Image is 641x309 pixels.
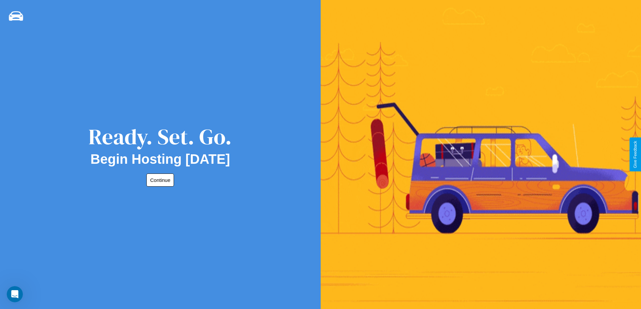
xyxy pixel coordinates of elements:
div: Give Feedback [633,141,638,168]
iframe: Intercom live chat [7,286,23,302]
button: Continue [146,173,174,187]
h2: Begin Hosting [DATE] [91,152,230,167]
div: Ready. Set. Go. [88,122,232,152]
